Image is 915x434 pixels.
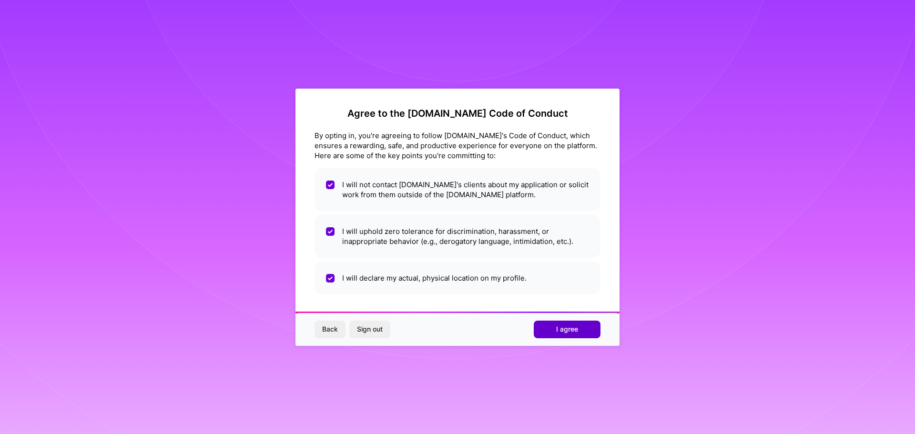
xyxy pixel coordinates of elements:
span: Back [322,324,338,334]
button: I agree [534,321,600,338]
span: Sign out [357,324,383,334]
li: I will uphold zero tolerance for discrimination, harassment, or inappropriate behavior (e.g., der... [315,215,600,258]
h2: Agree to the [DOMAIN_NAME] Code of Conduct [315,108,600,119]
button: Sign out [349,321,390,338]
span: I agree [556,324,578,334]
li: I will declare my actual, physical location on my profile. [315,262,600,294]
li: I will not contact [DOMAIN_NAME]'s clients about my application or solicit work from them outside... [315,168,600,211]
div: By opting in, you're agreeing to follow [DOMAIN_NAME]'s Code of Conduct, which ensures a rewardin... [315,131,600,161]
button: Back [315,321,346,338]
